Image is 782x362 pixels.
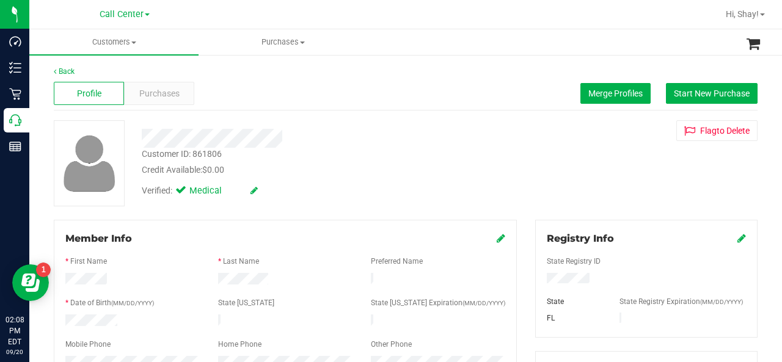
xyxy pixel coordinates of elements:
div: FL [538,313,610,324]
span: Member Info [65,233,132,244]
span: Purchases [199,37,367,48]
span: Customers [29,37,199,48]
span: Profile [77,87,101,100]
label: Home Phone [218,339,261,350]
inline-svg: Reports [9,140,21,153]
p: 02:08 PM EDT [5,314,24,347]
span: Medical [189,184,238,198]
span: Merge Profiles [588,89,643,98]
label: State Registry Expiration [619,296,743,307]
label: State [US_STATE] Expiration [371,297,505,308]
button: Merge Profiles [580,83,651,104]
inline-svg: Inventory [9,62,21,74]
label: Date of Birth [70,297,154,308]
div: Credit Available: [142,164,484,176]
span: (MM/DD/YYYY) [111,300,154,306]
label: Mobile Phone [65,339,111,350]
button: Start New Purchase [666,83,758,104]
a: Purchases [199,29,368,55]
img: user-icon.png [57,132,122,195]
label: State [US_STATE] [218,297,274,308]
button: Flagto Delete [676,120,758,141]
span: Registry Info [547,233,614,244]
span: Hi, Shay! [726,9,759,19]
p: 09/20 [5,347,24,357]
label: First Name [70,256,107,267]
span: (MM/DD/YYYY) [700,299,743,305]
div: State [538,296,610,307]
inline-svg: Call Center [9,114,21,126]
a: Customers [29,29,199,55]
span: (MM/DD/YYYY) [462,300,505,306]
div: Customer ID: 861806 [142,148,222,161]
label: Other Phone [371,339,412,350]
label: State Registry ID [547,256,601,267]
inline-svg: Dashboard [9,35,21,48]
label: Preferred Name [371,256,423,267]
span: Start New Purchase [674,89,750,98]
span: Purchases [139,87,180,100]
inline-svg: Retail [9,88,21,100]
a: Back [54,67,75,76]
span: $0.00 [202,165,224,175]
iframe: Resource center unread badge [36,262,51,277]
span: Call Center [100,9,144,20]
div: Verified: [142,184,258,198]
iframe: Resource center [12,264,49,301]
label: Last Name [223,256,259,267]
